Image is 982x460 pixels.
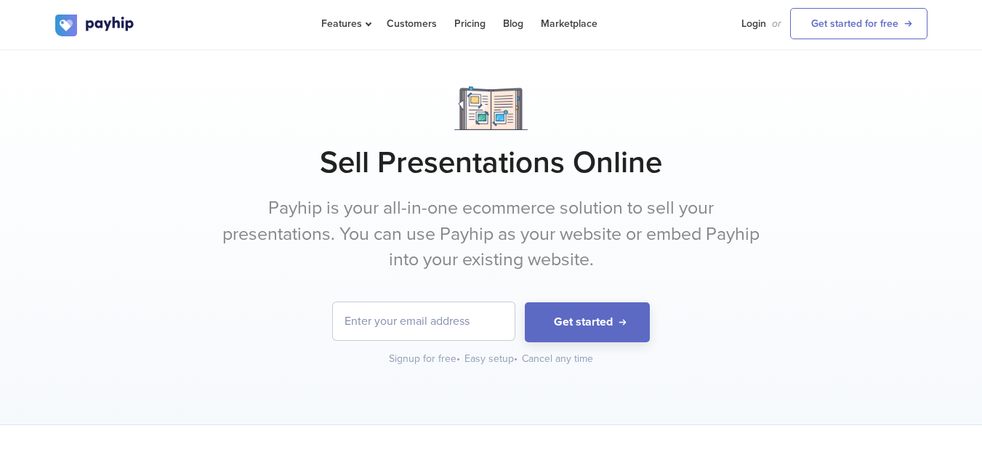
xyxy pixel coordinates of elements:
div: Signup for free [389,352,462,366]
span: • [456,352,460,365]
a: Get started for free [790,8,927,39]
img: Notebook.png [454,86,528,130]
span: Features [321,17,369,30]
p: Payhip is your all-in-one ecommerce solution to sell your presentations. You can use Payhip as yo... [219,195,764,273]
div: Cancel any time [522,352,593,366]
span: • [514,352,518,365]
h1: Sell Presentations Online [55,145,927,181]
button: Get started [525,302,650,342]
div: Easy setup [464,352,519,366]
input: Enter your email address [333,302,515,340]
img: logo.svg [55,15,135,36]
